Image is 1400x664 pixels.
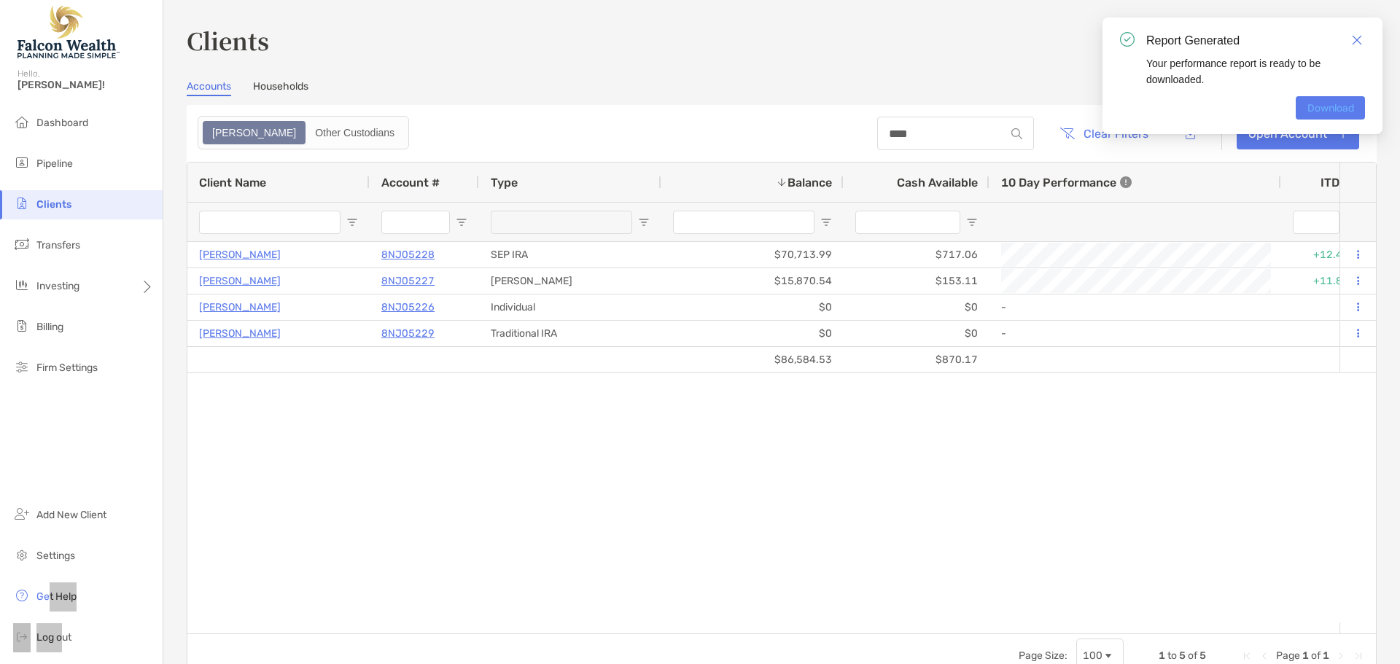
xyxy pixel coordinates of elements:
input: ITD Filter Input [1293,211,1339,234]
img: transfers icon [13,235,31,253]
div: $153.11 [844,268,989,294]
span: Investing [36,280,79,292]
a: 8NJ05226 [381,298,435,316]
img: icon close [1352,35,1362,45]
span: Pipeline [36,157,73,170]
span: Billing [36,321,63,333]
span: to [1167,649,1177,662]
span: 1 [1323,649,1329,662]
a: 8NJ05229 [381,324,435,343]
span: Clients [36,198,71,211]
img: dashboard icon [13,113,31,130]
img: add_new_client icon [13,505,31,523]
img: icon notification [1120,32,1135,47]
div: Zoe [204,122,304,143]
div: +12.42% [1281,242,1369,267]
a: Accounts [187,80,231,96]
img: clients icon [13,195,31,212]
input: Cash Available Filter Input [855,211,960,234]
a: [PERSON_NAME] [199,298,281,316]
span: 5 [1199,649,1206,662]
div: Next Page [1335,650,1347,662]
div: Traditional IRA [479,321,661,346]
img: get-help icon [13,587,31,604]
span: Settings [36,550,75,562]
span: 1 [1159,649,1165,662]
div: SEP IRA [479,242,661,267]
span: Client Name [199,176,266,190]
button: Open Filter Menu [820,216,832,228]
a: Download [1296,96,1365,120]
div: 0% [1281,294,1369,320]
button: Clear Filters [1049,117,1159,149]
img: settings icon [13,546,31,563]
span: Add New Client [36,509,106,521]
a: [PERSON_NAME] [199,272,281,290]
span: Cash Available [897,176,978,190]
input: Balance Filter Input [673,211,814,234]
span: Get Help [36,590,77,603]
span: Type [491,176,518,190]
div: 100 [1083,649,1102,662]
span: of [1311,649,1321,662]
h3: Clients [187,23,1377,57]
div: +11.85% [1281,268,1369,294]
div: 0% [1281,321,1369,346]
a: [PERSON_NAME] [199,246,281,264]
img: investing icon [13,276,31,294]
img: Falcon Wealth Planning Logo [17,6,120,58]
span: [PERSON_NAME]! [17,79,154,91]
div: $86,584.53 [661,347,844,372]
div: First Page [1241,650,1253,662]
img: pipeline icon [13,154,31,171]
div: Previous Page [1259,650,1270,662]
span: Log out [36,631,71,644]
div: Your performance report is ready to be downloaded. [1146,55,1365,87]
div: $0 [661,294,844,320]
div: - [1001,295,1269,319]
div: $15,870.54 [661,268,844,294]
a: Households [253,80,308,96]
a: 8NJ05228 [381,246,435,264]
span: Account # [381,176,440,190]
button: Open Filter Menu [346,216,358,228]
button: Open Filter Menu [456,216,467,228]
span: Dashboard [36,117,88,129]
div: Report Generated [1146,32,1365,50]
span: Balance [787,176,832,190]
div: ITD [1321,176,1357,190]
input: Account # Filter Input [381,211,450,234]
img: billing icon [13,317,31,335]
div: 10 Day Performance [1001,163,1132,202]
img: input icon [1011,128,1022,139]
a: [PERSON_NAME] [199,324,281,343]
div: Page Size: [1019,649,1067,662]
button: Open Filter Menu [966,216,978,228]
div: $0 [844,321,989,346]
img: firm-settings icon [13,358,31,375]
button: Open Filter Menu [638,216,650,228]
div: $0 [844,294,989,320]
span: Firm Settings [36,362,98,374]
img: logout icon [13,628,31,645]
div: $70,713.99 [661,242,844,267]
a: 8NJ05227 [381,272,435,290]
span: of [1188,649,1197,662]
span: 5 [1179,649,1186,662]
span: Page [1276,649,1300,662]
div: $0 [661,321,844,346]
span: Transfers [36,239,80,251]
div: [PERSON_NAME] [479,268,661,294]
input: Client Name Filter Input [199,211,341,234]
div: $717.06 [844,242,989,267]
div: - [1001,321,1269,345]
div: Last Page [1353,650,1364,662]
div: $870.17 [844,347,989,372]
